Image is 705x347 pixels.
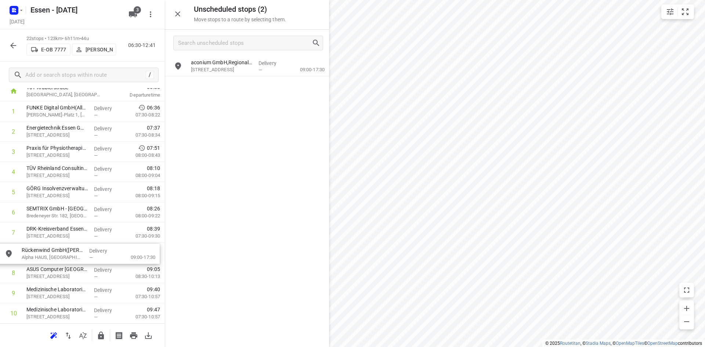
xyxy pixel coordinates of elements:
button: 3 [126,7,140,22]
p: [GEOGRAPHIC_DATA], [GEOGRAPHIC_DATA] [26,91,103,98]
span: Download route [141,332,156,339]
input: Add or search stops within route [25,69,146,81]
span: Print shipping labels [112,332,126,339]
h5: Unscheduled stops ( 2 ) [194,5,286,14]
div: small contained button group [661,4,694,19]
p: Move stops to a route by selecting them. [194,17,286,22]
p: 22 stops • 123km • 6h11m [26,35,116,42]
span: Print route [126,332,141,339]
a: OpenStreetMap [647,341,678,346]
span: Reverse route [61,332,76,339]
span: • [79,36,81,41]
input: Search unscheduled stops [178,37,312,49]
span: 44u [81,36,88,41]
button: Fit zoom [678,4,693,19]
a: Stadia Maps [586,341,611,346]
a: Routetitan [560,341,581,346]
button: More [143,7,158,22]
p: [PERSON_NAME] [86,47,113,53]
button: Map settings [663,4,677,19]
div: Search [312,39,323,47]
button: Close [170,7,185,21]
a: OpenMapTiles [616,341,644,346]
button: Lock route [94,328,108,343]
span: Sort by time window [76,332,90,339]
p: Departure time [112,91,160,99]
h5: Rename [28,4,123,16]
span: 3 [134,6,141,14]
li: © 2025 , © , © © contributors [545,341,702,346]
h5: Project date [7,17,28,26]
span: Reoptimize route [46,332,61,339]
button: E-OB 7777 [26,44,70,55]
button: [PERSON_NAME] [72,44,116,55]
p: E-OB 7777 [41,47,66,53]
p: 06:30-12:41 [128,41,159,49]
div: grid [164,56,329,346]
div: / [146,71,154,79]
